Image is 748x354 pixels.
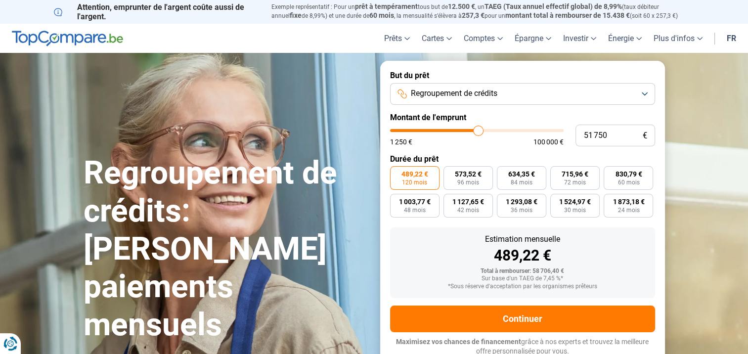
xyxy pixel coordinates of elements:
[613,198,644,205] span: 1 873,18 €
[508,171,535,177] span: 634,35 €
[509,24,557,53] a: Épargne
[562,171,588,177] span: 715,96 €
[462,11,484,19] span: 257,3 €
[533,138,564,145] span: 100 000 €
[448,2,475,10] span: 12.500 €
[564,207,586,213] span: 30 mois
[390,71,655,80] label: But du prêt
[398,235,647,243] div: Estimation mensuelle
[511,207,532,213] span: 36 mois
[455,171,482,177] span: 573,52 €
[557,24,602,53] a: Investir
[511,179,532,185] span: 84 mois
[721,24,742,53] a: fr
[271,2,695,20] p: Exemple représentatif : Pour un tous but de , un (taux débiteur annuel de 8,99%) et une durée de ...
[416,24,458,53] a: Cartes
[396,338,521,346] span: Maximisez vos chances de financement
[398,248,647,263] div: 489,22 €
[378,24,416,53] a: Prêts
[390,113,655,122] label: Montant de l'emprunt
[617,207,639,213] span: 24 mois
[617,179,639,185] span: 60 mois
[564,179,586,185] span: 72 mois
[398,268,647,275] div: Total à rembourser: 58 706,40 €
[355,2,418,10] span: prêt à tempérament
[84,154,368,344] h1: Regroupement de crédits: [PERSON_NAME] paiements mensuels
[398,275,647,282] div: Sur base d'un TAEG de 7,45 %*
[411,88,497,99] span: Regroupement de crédits
[602,24,648,53] a: Énergie
[399,198,431,205] span: 1 003,77 €
[369,11,394,19] span: 60 mois
[457,207,479,213] span: 42 mois
[643,132,647,140] span: €
[12,31,123,46] img: TopCompare
[404,207,426,213] span: 48 mois
[390,138,412,145] span: 1 250 €
[505,11,630,19] span: montant total à rembourser de 15.438 €
[290,11,302,19] span: fixe
[559,198,591,205] span: 1 524,97 €
[457,179,479,185] span: 96 mois
[484,2,622,10] span: TAEG (Taux annuel effectif global) de 8,99%
[615,171,642,177] span: 830,79 €
[401,171,428,177] span: 489,22 €
[390,306,655,332] button: Continuer
[390,83,655,105] button: Regroupement de crédits
[452,198,484,205] span: 1 127,65 €
[54,2,260,21] p: Attention, emprunter de l'argent coûte aussi de l'argent.
[648,24,708,53] a: Plus d'infos
[402,179,427,185] span: 120 mois
[458,24,509,53] a: Comptes
[506,198,537,205] span: 1 293,08 €
[390,154,655,164] label: Durée du prêt
[398,283,647,290] div: *Sous réserve d'acceptation par les organismes prêteurs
